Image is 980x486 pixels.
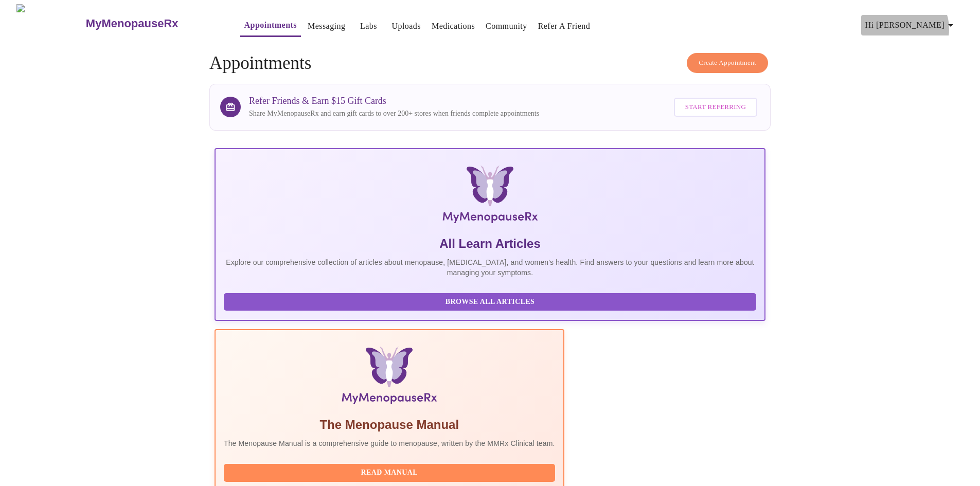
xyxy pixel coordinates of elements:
h4: Appointments [209,53,771,74]
button: Community [482,16,531,37]
button: Read Manual [224,464,555,482]
h3: MyMenopauseRx [86,17,179,30]
a: Start Referring [671,93,760,122]
h3: Refer Friends & Earn $15 Gift Cards [249,96,539,106]
a: Labs [360,19,377,33]
img: MyMenopauseRx Logo [16,4,84,43]
button: Messaging [304,16,349,37]
button: Browse All Articles [224,293,756,311]
button: Medications [427,16,479,37]
span: Read Manual [234,466,545,479]
a: Appointments [244,18,297,32]
p: Explore our comprehensive collection of articles about menopause, [MEDICAL_DATA], and women's hea... [224,257,756,278]
h5: All Learn Articles [224,236,756,252]
button: Labs [352,16,385,37]
span: Create Appointment [699,57,756,69]
button: Create Appointment [687,53,768,73]
button: Appointments [240,15,301,37]
a: Messaging [308,19,345,33]
span: Start Referring [685,101,746,113]
a: MyMenopauseRx [84,6,219,42]
a: Refer a Friend [538,19,591,33]
span: Browse All Articles [234,296,746,309]
a: Uploads [391,19,421,33]
button: Refer a Friend [534,16,595,37]
a: Community [486,19,527,33]
button: Start Referring [674,98,757,117]
button: Hi [PERSON_NAME] [861,15,961,35]
a: Medications [432,19,475,33]
h5: The Menopause Manual [224,417,555,433]
img: Menopause Manual [276,347,502,408]
img: MyMenopauseRx Logo [307,166,673,227]
button: Uploads [387,16,425,37]
span: Hi [PERSON_NAME] [865,18,957,32]
p: Share MyMenopauseRx and earn gift cards to over 200+ stores when friends complete appointments [249,109,539,119]
p: The Menopause Manual is a comprehensive guide to menopause, written by the MMRx Clinical team. [224,438,555,448]
a: Read Manual [224,467,558,476]
a: Browse All Articles [224,297,759,305]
